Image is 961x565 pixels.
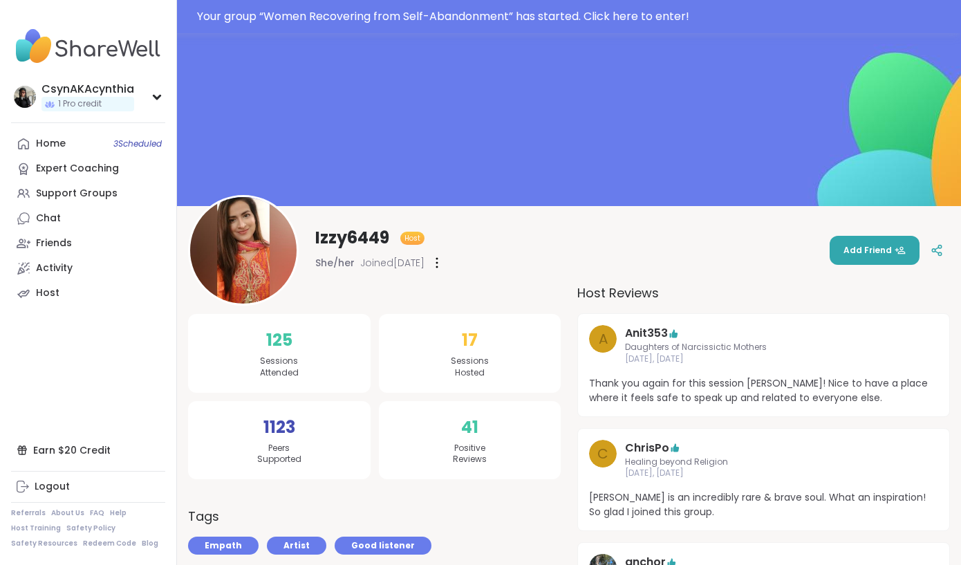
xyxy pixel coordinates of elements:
span: Empath [205,539,242,552]
img: Izzy6449 [190,197,297,304]
span: Peers Supported [257,443,301,466]
span: 3 Scheduled [113,138,162,149]
a: Safety Resources [11,539,77,548]
a: Logout [11,474,165,499]
a: Host [11,281,165,306]
div: Chat [36,212,61,225]
span: Daughters of Narcissictic Mothers [625,342,902,353]
a: Help [110,508,127,518]
span: [DATE], [DATE] [625,467,902,479]
a: Friends [11,231,165,256]
span: 17 [462,328,478,353]
div: Expert Coaching [36,162,119,176]
span: A [599,328,608,349]
div: Your group “ Women Recovering from Self-Abandonment ” has started. Click here to enter! [197,8,953,25]
a: FAQ [90,508,104,518]
span: 1 Pro credit [58,98,102,110]
span: Sessions Hosted [451,355,489,379]
div: Friends [36,237,72,250]
a: Home3Scheduled [11,131,165,156]
span: She/her [315,256,355,270]
a: Anit353 [625,325,668,342]
img: banner [177,33,961,206]
span: Good listener [351,539,415,552]
span: Sessions Attended [260,355,299,379]
div: Support Groups [36,187,118,201]
div: Home [36,137,66,151]
button: Add Friend [830,236,920,265]
a: A [589,325,617,365]
span: [PERSON_NAME] is an incredibly rare & brave soul. What an inspiration! So glad I joined this group. [589,490,938,519]
a: Referrals [11,508,46,518]
span: Healing beyond Religion [625,456,902,468]
a: Host Training [11,524,61,533]
a: ChrisPo [625,440,669,456]
span: C [597,443,608,464]
span: [DATE], [DATE] [625,353,902,365]
span: Joined [DATE] [360,256,424,270]
span: 41 [461,415,478,440]
a: About Us [51,508,84,518]
span: Artist [283,539,310,552]
span: 125 [266,328,292,353]
span: Positive Reviews [453,443,487,466]
a: Blog [142,539,158,548]
a: C [589,440,617,480]
span: Add Friend [843,244,906,257]
span: Thank you again for this session [PERSON_NAME]! Nice to have a place where it feels safe to speak... [589,376,938,405]
span: 1123 [263,415,295,440]
a: Activity [11,256,165,281]
a: Chat [11,206,165,231]
span: Izzy6449 [315,227,389,249]
a: Safety Policy [66,524,115,533]
div: Logout [35,480,70,494]
a: Expert Coaching [11,156,165,181]
div: CsynAKAcynthia [41,82,134,97]
div: Activity [36,261,73,275]
img: CsynAKAcynthia [14,86,36,108]
span: Host [404,233,420,243]
a: Support Groups [11,181,165,206]
div: Host [36,286,59,300]
a: Redeem Code [83,539,136,548]
img: ShareWell Nav Logo [11,22,165,71]
h3: Tags [188,507,219,526]
div: Earn $20 Credit [11,438,165,463]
